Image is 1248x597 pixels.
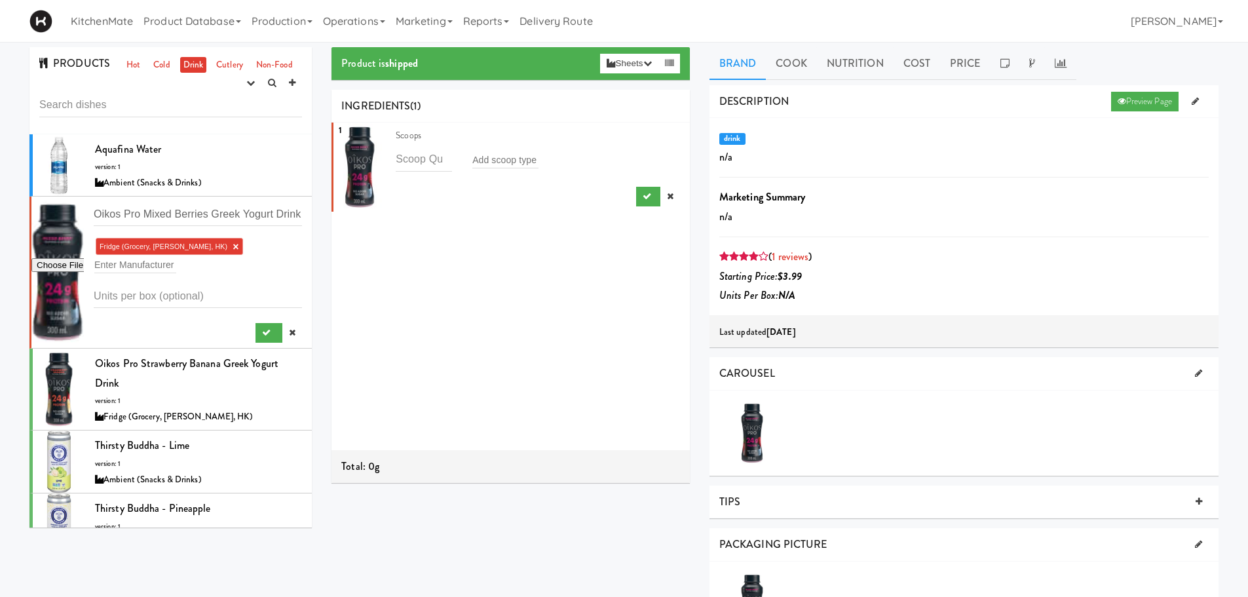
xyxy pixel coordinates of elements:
[766,47,816,80] a: Cook
[123,57,143,73] a: Hot
[29,349,312,431] li: Oikos Pro Strawberry Banana Greek Yogurt Drinkversion: 1Fridge (Grocery, [PERSON_NAME], HK)
[709,47,766,80] a: Brand
[95,459,121,469] span: version: 1
[778,288,795,303] b: N/A
[1111,92,1179,111] a: Preview Page
[233,241,238,252] a: ×
[95,396,121,406] span: version: 1
[95,472,302,488] div: Ambient (Snacks & Drinks)
[719,537,827,552] span: PACKAGING PICTURE
[396,128,421,144] label: Scoops
[719,269,802,284] i: Starting Price:
[341,98,410,113] span: INGREDIENTS
[719,247,1209,267] div: ( )
[95,409,302,425] div: Fridge (Grocery, [PERSON_NAME], HK)
[94,284,302,308] input: Units per box (optional)
[940,47,991,80] a: Price
[719,366,775,381] span: CAROUSEL
[778,269,802,284] b: $3.99
[100,242,227,250] span: Fridge (Grocery, [PERSON_NAME], HK)
[719,147,1209,167] p: n/a
[96,238,243,255] li: Fridge (Grocery, [PERSON_NAME], HK) ×
[341,459,379,474] span: Total: 0g
[29,134,312,197] li: Aquafina Waterversion: 1Ambient (Snacks & Drinks)
[331,123,690,212] li: 1Scoops
[341,56,418,71] span: Product is
[396,147,452,172] input: Scoop Quantity
[94,256,176,273] input: Enter Manufacturer
[719,494,740,509] span: TIPS
[95,501,211,516] span: Thirsty Buddha - Pineapple
[253,57,296,73] a: Non-Food
[472,151,539,168] input: Add scoop type
[600,54,658,73] button: Sheets
[94,236,302,274] div: Fridge (Grocery, [PERSON_NAME], HK) ×
[719,94,789,109] span: DESCRIPTION
[150,57,173,73] a: Cold
[95,175,302,191] div: Ambient (Snacks & Drinks)
[772,249,808,264] a: 1 reviews
[95,162,121,172] span: version: 1
[894,47,940,80] a: Cost
[719,133,746,145] span: drink
[410,98,420,113] span: (1)
[719,189,806,204] b: Marketing Summary
[766,326,796,338] b: [DATE]
[95,438,189,453] span: Thirsty Buddha - Lime
[719,288,796,303] i: Units Per Box:
[95,142,161,157] span: Aquafina Water
[385,56,418,71] b: shipped
[39,93,302,117] input: Search dishes
[95,356,278,391] span: Oikos Pro Strawberry Banana Greek Yogurt Drink
[817,47,894,80] a: Nutrition
[29,10,52,33] img: Micromart
[719,326,796,338] span: Last updated
[180,57,207,73] a: Drink
[29,493,312,556] li: Thirsty Buddha - Pineappleversion: 1Ambient (Snacks & Drinks)
[29,431,312,493] li: Thirsty Buddha - Limeversion: 1Ambient (Snacks & Drinks)
[95,522,121,531] span: version: 1
[333,119,347,142] span: 1
[719,207,1209,227] p: n/a
[94,202,302,226] input: Recipe name
[29,197,312,349] li: Fridge (Grocery, [PERSON_NAME], HK) ×
[213,57,246,73] a: Cutlery
[39,56,110,71] span: PRODUCTS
